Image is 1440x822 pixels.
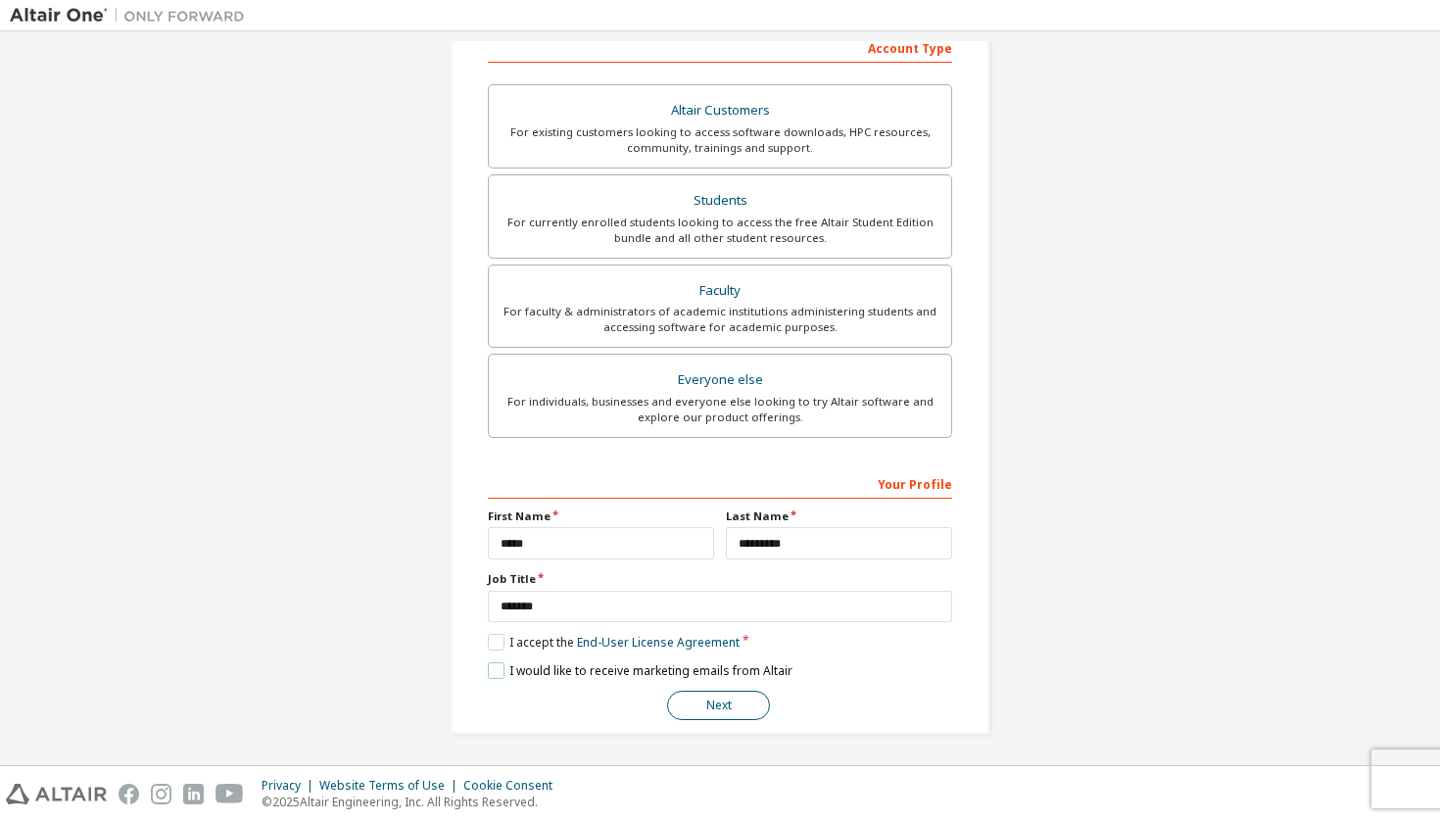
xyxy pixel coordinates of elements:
div: For currently enrolled students looking to access the free Altair Student Edition bundle and all ... [501,215,939,246]
img: facebook.svg [119,784,139,804]
div: Privacy [262,778,319,794]
img: youtube.svg [216,784,244,804]
label: First Name [488,508,714,524]
label: I would like to receive marketing emails from Altair [488,662,792,679]
div: Students [501,187,939,215]
p: © 2025 Altair Engineering, Inc. All Rights Reserved. [262,794,564,810]
label: I accept the [488,634,740,651]
div: Your Profile [488,467,952,499]
label: Job Title [488,571,952,587]
div: Faculty [501,277,939,305]
img: altair_logo.svg [6,784,107,804]
img: instagram.svg [151,784,171,804]
button: Next [667,691,770,720]
label: Last Name [726,508,952,524]
div: For individuals, businesses and everyone else looking to try Altair software and explore our prod... [501,394,939,425]
img: linkedin.svg [183,784,204,804]
a: End-User License Agreement [577,634,740,651]
div: For existing customers looking to access software downloads, HPC resources, community, trainings ... [501,124,939,156]
img: Altair One [10,6,255,25]
div: Website Terms of Use [319,778,463,794]
div: Account Type [488,31,952,63]
div: Cookie Consent [463,778,564,794]
div: For faculty & administrators of academic institutions administering students and accessing softwa... [501,304,939,335]
div: Everyone else [501,366,939,394]
div: Altair Customers [501,97,939,124]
